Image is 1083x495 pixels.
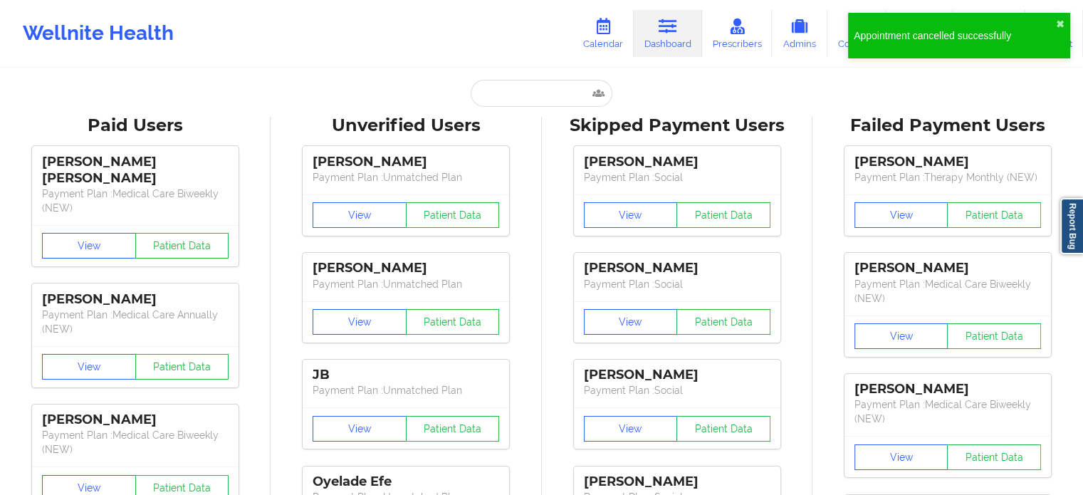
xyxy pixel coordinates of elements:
[42,412,229,428] div: [PERSON_NAME]
[947,444,1041,470] button: Patient Data
[854,154,1041,170] div: [PERSON_NAME]
[702,10,773,57] a: Prescribers
[42,354,136,380] button: View
[281,115,531,137] div: Unverified Users
[854,260,1041,276] div: [PERSON_NAME]
[1060,198,1083,254] a: Report Bug
[42,154,229,187] div: [PERSON_NAME] [PERSON_NAME]
[1056,19,1064,30] button: close
[313,154,499,170] div: [PERSON_NAME]
[827,10,886,57] a: Coaches
[854,397,1041,426] p: Payment Plan : Medical Care Biweekly (NEW)
[42,291,229,308] div: [PERSON_NAME]
[584,260,770,276] div: [PERSON_NAME]
[313,202,407,228] button: View
[676,416,770,442] button: Patient Data
[676,202,770,228] button: Patient Data
[42,428,229,457] p: Payment Plan : Medical Care Biweekly (NEW)
[634,10,702,57] a: Dashboard
[313,309,407,335] button: View
[42,308,229,336] p: Payment Plan : Medical Care Annually (NEW)
[584,474,770,490] div: [PERSON_NAME]
[947,323,1041,349] button: Patient Data
[552,115,802,137] div: Skipped Payment Users
[584,367,770,383] div: [PERSON_NAME]
[406,309,500,335] button: Patient Data
[584,154,770,170] div: [PERSON_NAME]
[584,416,678,442] button: View
[313,416,407,442] button: View
[854,381,1041,397] div: [PERSON_NAME]
[10,115,261,137] div: Paid Users
[135,354,229,380] button: Patient Data
[313,367,499,383] div: JB
[676,309,770,335] button: Patient Data
[822,115,1073,137] div: Failed Payment Users
[584,170,770,184] p: Payment Plan : Social
[406,416,500,442] button: Patient Data
[854,277,1041,306] p: Payment Plan : Medical Care Biweekly (NEW)
[313,260,499,276] div: [PERSON_NAME]
[42,187,229,215] p: Payment Plan : Medical Care Biweekly (NEW)
[572,10,634,57] a: Calendar
[42,233,136,259] button: View
[406,202,500,228] button: Patient Data
[584,277,770,291] p: Payment Plan : Social
[854,323,948,349] button: View
[772,10,827,57] a: Admins
[313,277,499,291] p: Payment Plan : Unmatched Plan
[854,28,1056,43] div: Appointment cancelled successfully
[135,233,229,259] button: Patient Data
[584,309,678,335] button: View
[854,202,948,228] button: View
[947,202,1041,228] button: Patient Data
[313,474,499,490] div: Oyelade Efe
[854,170,1041,184] p: Payment Plan : Therapy Monthly (NEW)
[584,383,770,397] p: Payment Plan : Social
[584,202,678,228] button: View
[313,383,499,397] p: Payment Plan : Unmatched Plan
[313,170,499,184] p: Payment Plan : Unmatched Plan
[854,444,948,470] button: View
